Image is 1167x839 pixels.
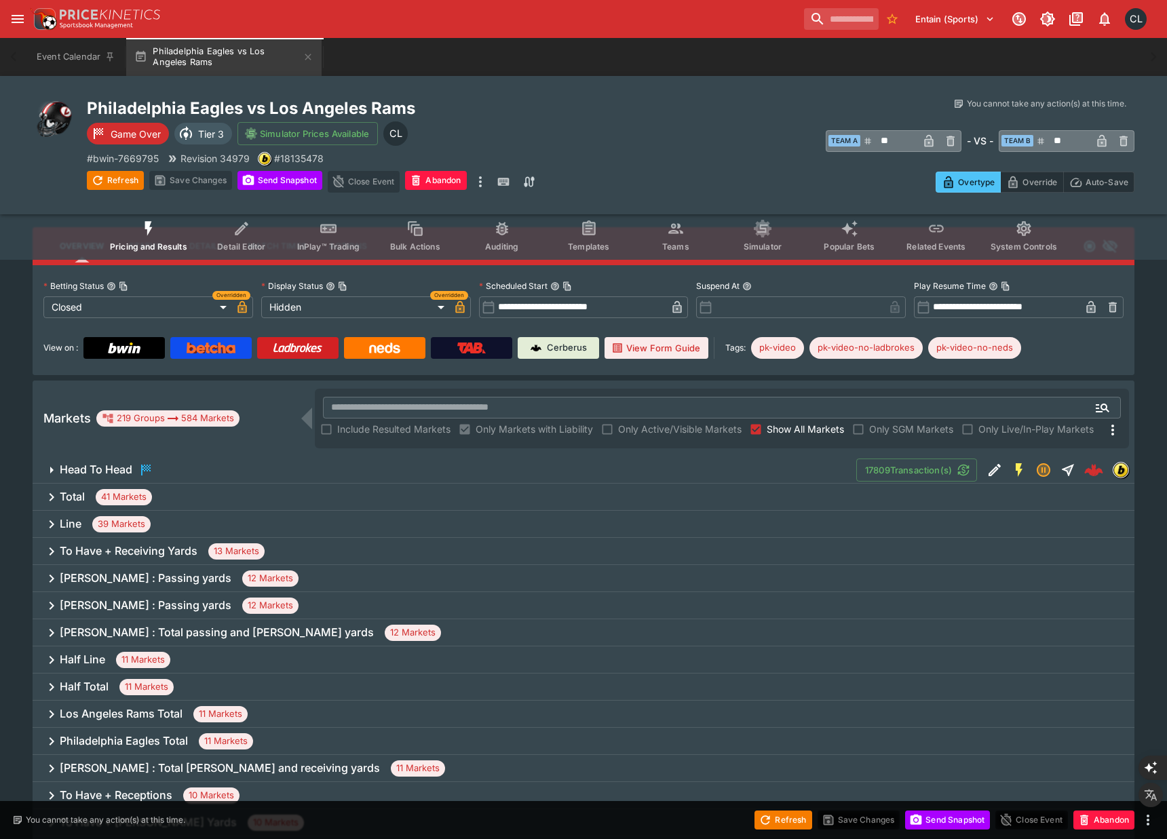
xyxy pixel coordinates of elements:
span: Auditing [485,241,518,252]
button: Philadelphia Eagles vs Los Angeles Rams [126,38,322,76]
button: View Form Guide [605,337,708,359]
img: Ladbrokes [273,343,322,353]
button: Auto-Save [1063,172,1134,193]
span: pk-video [751,341,804,355]
img: Betcha [187,343,235,353]
span: 11 Markets [199,735,253,748]
button: Documentation [1064,7,1088,31]
span: 11 Markets [116,653,170,667]
span: Team B [1001,135,1033,147]
div: 8e638e9e-d583-464a-ad35-52270dfa0427 [1084,461,1103,480]
div: bwin [258,152,271,165]
div: Closed [43,296,231,318]
span: pk-video-no-neds [928,341,1021,355]
p: You cannot take any action(s) at this time. [26,814,185,826]
div: Start From [936,172,1134,193]
svg: More [1105,422,1121,438]
span: Only SGM Markets [869,422,953,436]
span: 11 Markets [193,707,248,721]
span: Templates [568,241,609,252]
span: Popular Bets [824,241,875,252]
div: Betting Target: cerberus [928,337,1021,359]
span: Only Markets with Liability [476,422,593,436]
button: Toggle light/dark mode [1035,7,1060,31]
span: 12 Markets [242,599,299,612]
p: Suspend At [696,280,740,292]
img: logo-cerberus--red.svg [1084,461,1103,480]
span: System Controls [991,241,1057,252]
button: Abandon [1073,811,1134,830]
button: Display StatusCopy To Clipboard [326,281,335,291]
button: Event Calendar [28,38,123,76]
span: Overridden [434,291,464,300]
button: Connected to PK [1007,7,1031,31]
img: TabNZ [457,343,486,353]
span: Mark an event as closed and abandoned. [405,173,466,187]
h6: [PERSON_NAME] : Passing yards [60,598,231,612]
button: more [472,171,489,193]
img: bwin [1113,463,1128,477]
h6: Los Angeles Rams Total [60,707,183,721]
span: 10 Markets [183,789,240,802]
h6: To Have + Receiving Yards [60,544,197,558]
button: Refresh [87,171,144,190]
h6: Half Line [60,652,105,667]
span: Related Events [906,241,965,252]
img: Sportsbook Management [60,22,133,28]
button: SGM Enabled [1007,458,1031,482]
p: Cerberus [547,341,587,355]
p: Copy To Clipboard [87,151,159,165]
h6: [PERSON_NAME] : Total [PERSON_NAME] and receiving yards [60,761,380,775]
button: Notifications [1092,7,1117,31]
button: Chad Liu [1121,4,1151,34]
button: Refresh [754,811,811,830]
label: View on : [43,337,78,359]
span: Bulk Actions [390,241,440,252]
p: Overtype [958,175,995,189]
span: 11 Markets [391,762,445,775]
h6: To Have + Receptions [60,788,172,802]
img: Neds [369,343,400,353]
button: Straight [1056,458,1080,482]
button: Edit Detail [982,458,1007,482]
p: Copy To Clipboard [274,151,324,165]
span: 13 Markets [208,545,265,558]
p: Scheduled Start [479,280,548,292]
span: 41 Markets [96,490,152,504]
h6: - VS - [967,134,993,148]
button: Play Resume TimeCopy To Clipboard [989,281,998,291]
div: 219 Groups 584 Markets [102,410,234,427]
img: american_football.png [33,98,76,141]
label: Tags: [725,337,746,359]
button: No Bookmarks [881,8,903,30]
span: Overridden [216,291,246,300]
p: Auto-Save [1086,175,1128,189]
p: Override [1022,175,1057,189]
span: InPlay™ Trading [297,241,360,252]
p: Play Resume Time [914,280,986,292]
button: Suspended [1031,458,1056,482]
div: Chad Liu [1125,8,1147,30]
button: Select Tenant [907,8,1003,30]
div: Betting Target: cerberus [809,337,923,359]
button: Override [1000,172,1063,193]
p: Revision 34979 [180,151,250,165]
p: Tier 3 [198,127,224,141]
button: open drawer [5,7,30,31]
p: Betting Status [43,280,104,292]
button: Simulator Prices Available [237,122,378,145]
button: Copy To Clipboard [338,281,347,291]
button: Betting StatusCopy To Clipboard [107,281,116,291]
span: 39 Markets [92,518,151,531]
span: Simulator [744,241,782,252]
a: 8e638e9e-d583-464a-ad35-52270dfa0427 [1080,456,1107,484]
img: Bwin [108,343,140,353]
button: Copy To Clipboard [119,281,128,291]
button: Scheduled StartCopy To Clipboard [550,281,560,291]
div: Event type filters [99,212,1068,260]
h6: Head To Head [60,463,132,477]
svg: Suspended [1035,462,1052,478]
span: Detail Editor [217,241,265,252]
button: Copy To Clipboard [562,281,572,291]
img: Cerberus [531,343,541,353]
